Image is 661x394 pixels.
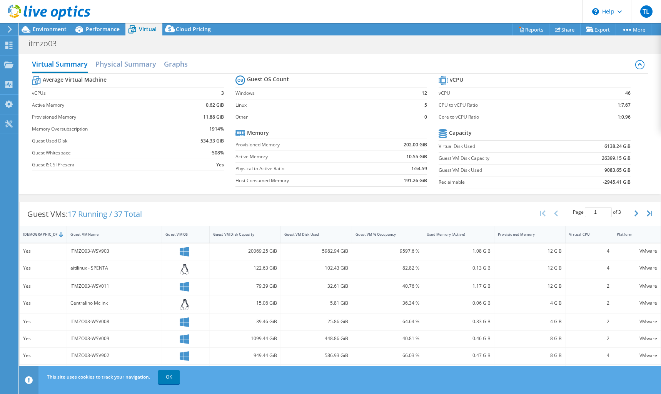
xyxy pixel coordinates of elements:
div: Guest VMs: [20,202,150,226]
div: 2 [569,299,609,307]
div: 0.47 GiB [427,351,491,360]
div: 8 GiB [498,351,562,360]
div: Virtual CPU [569,232,600,237]
h1: itmzo03 [25,39,68,48]
div: VMware [617,264,657,272]
div: Platform [617,232,648,237]
b: 191.26 GiB [404,177,427,184]
div: Guest VM % Occupancy [356,232,410,237]
b: 5 [424,101,427,109]
div: 25.86 GiB [284,317,348,326]
div: VMware [617,282,657,290]
div: [DEMOGRAPHIC_DATA] [23,232,54,237]
div: 448.86 GiB [284,334,348,343]
div: 39.46 GiB [213,317,277,326]
a: OK [158,370,180,384]
input: jump to page [585,207,612,217]
label: Memory Oversubscription [32,125,178,133]
div: 1.08 GiB [427,247,491,255]
div: ITMZO03-WSV902 [70,351,158,360]
div: 12 GiB [498,264,562,272]
b: 0 [424,113,427,121]
div: 102.43 GiB [284,264,348,272]
label: Guest VM Disk Capacity [439,154,564,162]
label: Windows [235,89,410,97]
b: 6138.24 GiB [604,143,631,150]
label: Provisioned Memory [32,113,178,121]
div: 0.13 GiB [427,264,491,272]
b: -508% [210,149,224,157]
label: Core to vCPU Ratio [439,113,587,121]
div: Yes [23,317,63,326]
div: 0.46 GiB [427,334,491,343]
div: 2 [569,317,609,326]
div: Provisioned Memory [498,232,553,237]
div: 5982.94 GiB [284,247,348,255]
div: VMware [617,317,657,326]
b: Memory [247,129,269,137]
span: Virtual [139,25,157,33]
label: Guest Whitespace [32,149,178,157]
div: 40.81 % [356,334,419,343]
div: 4 [569,351,609,360]
div: 32.61 GiB [284,282,348,290]
label: Guest Used Disk [32,137,178,145]
label: Virtual Disk Used [439,143,564,150]
div: 66.03 % [356,351,419,360]
label: Provisioned Memory [235,141,372,149]
div: 949.44 GiB [213,351,277,360]
div: 79.39 GiB [213,282,277,290]
div: 122.63 GiB [213,264,277,272]
b: 46 [625,89,631,97]
b: Average Virtual Machine [43,76,107,84]
h2: Physical Summary [95,56,156,72]
div: Used Memory (Active) [427,232,481,237]
div: 12 GiB [498,247,562,255]
b: 12 [422,89,427,97]
b: 202.00 GiB [404,141,427,149]
a: Reports [512,23,549,35]
b: vCPU [450,76,463,84]
div: Centralino Mclink [70,299,158,307]
div: VMware [617,351,657,360]
b: 11.88 GiB [203,113,224,121]
b: 10.55 GiB [406,153,427,161]
div: Yes [23,299,63,307]
div: Guest VM Disk Capacity [213,232,268,237]
div: 36.34 % [356,299,419,307]
div: 9597.6 % [356,247,419,255]
div: 8 GiB [498,334,562,343]
div: VMware [617,334,657,343]
b: Guest OS Count [247,75,289,83]
label: Linux [235,101,410,109]
div: Yes [23,264,63,272]
b: 534.33 GiB [200,137,224,145]
label: Guest VM Disk Used [439,166,564,174]
div: 4 [569,264,609,272]
div: ITMZO03-WSV903 [70,247,158,255]
span: 17 Running / 37 Total [68,209,142,219]
b: 1:0.96 [618,113,631,121]
label: Reclaimable [439,178,564,186]
span: 3 [618,209,621,215]
div: 15.06 GiB [213,299,277,307]
div: 4 [569,247,609,255]
label: Guest iSCSI Present [32,161,178,169]
label: Active Memory [32,101,178,109]
b: -2945.41 GiB [603,178,631,186]
div: 5.81 GiB [284,299,348,307]
div: ITMZO03-WSV009 [70,334,158,343]
div: Yes [23,247,63,255]
b: Capacity [449,129,472,137]
div: Yes [23,334,63,343]
h2: Virtual Summary [32,56,88,73]
div: Yes [23,351,63,360]
div: 1099.44 GiB [213,334,277,343]
a: Share [549,23,581,35]
label: CPU to vCPU Ratio [439,101,587,109]
b: 1:7.67 [618,101,631,109]
div: ITMZO03-WSV011 [70,282,158,290]
div: 586.93 GiB [284,351,348,360]
b: 1:54.59 [411,165,427,173]
span: This site uses cookies to track your navigation. [47,374,150,380]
